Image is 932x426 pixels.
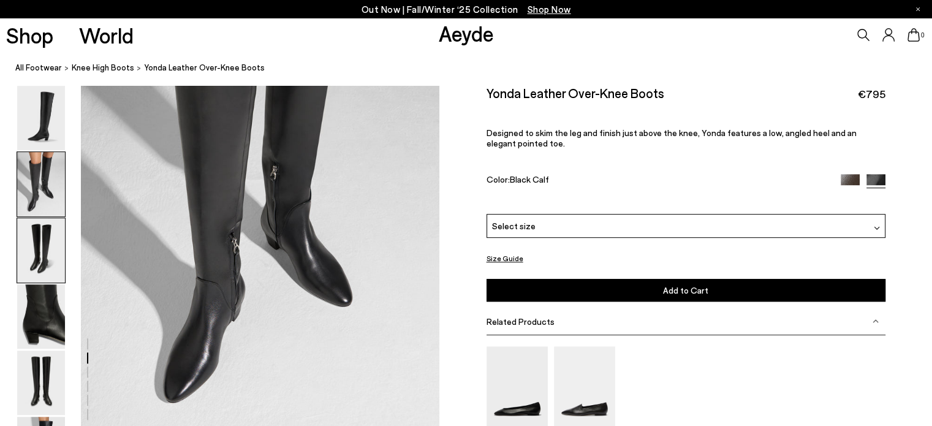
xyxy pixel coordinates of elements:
[858,86,885,102] span: €795
[907,28,920,42] a: 0
[663,285,708,295] span: Add to Cart
[487,279,885,302] button: Add to Cart
[487,85,664,101] h2: Yonda Leather Over-Knee Boots
[79,25,134,46] a: World
[17,152,65,216] img: Yonda Leather Over-Knee Boots - Image 2
[920,32,926,39] span: 0
[15,61,62,74] a: All Footwear
[874,225,880,231] img: svg%3E
[487,251,523,266] button: Size Guide
[362,2,571,17] p: Out Now | Fall/Winter ‘25 Collection
[510,174,549,184] span: Black Calf
[17,284,65,349] img: Yonda Leather Over-Knee Boots - Image 4
[492,219,536,232] span: Select size
[17,351,65,415] img: Yonda Leather Over-Knee Boots - Image 5
[528,4,571,15] span: Navigate to /collections/new-in
[487,316,555,327] span: Related Products
[15,51,932,85] nav: breadcrumb
[72,63,134,72] span: knee high boots
[72,61,134,74] a: knee high boots
[17,86,65,150] img: Yonda Leather Over-Knee Boots - Image 1
[439,20,494,46] a: Aeyde
[144,61,265,74] span: Yonda Leather Over-Knee Boots
[487,127,857,148] span: Designed to skim the leg and finish just above the knee, Yonda features a low, angled heel and an...
[17,218,65,283] img: Yonda Leather Over-Knee Boots - Image 3
[873,318,879,324] img: svg%3E
[6,25,53,46] a: Shop
[487,174,828,188] div: Color:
